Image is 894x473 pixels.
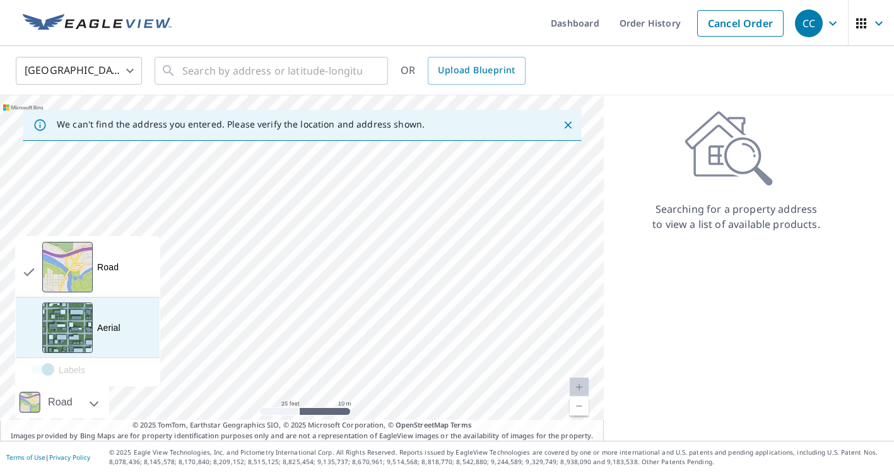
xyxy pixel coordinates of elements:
div: View aerial and more... [15,236,160,386]
div: Road [97,261,119,273]
a: OpenStreetMap [396,420,449,429]
label: Labels [16,364,185,376]
a: Terms of Use [6,453,45,462]
a: Upload Blueprint [428,57,525,85]
div: disabled [16,358,160,386]
p: | [6,453,90,461]
div: [GEOGRAPHIC_DATA] [16,53,142,88]
div: Road [44,386,76,418]
a: Terms [450,420,471,429]
div: Aerial [97,321,121,334]
div: Road [15,386,109,418]
div: OR [401,57,526,85]
p: Searching for a property address to view a list of available products. [652,201,821,232]
p: We can't find the address you entered. Please verify the location and address shown. [57,119,425,130]
div: CC [795,9,823,37]
p: © 2025 Eagle View Technologies, Inc. and Pictometry International Corp. All Rights Reserved. Repo... [109,448,888,467]
a: Current Level 20, Zoom In Disabled [570,378,589,397]
span: © 2025 TomTom, Earthstar Geographics SIO, © 2025 Microsoft Corporation, © [132,420,471,431]
a: Privacy Policy [49,453,90,462]
img: EV Logo [23,14,172,33]
span: Upload Blueprint [438,63,515,78]
input: Search by address or latitude-longitude [182,53,362,88]
a: Cancel Order [697,10,784,37]
a: Current Level 20, Zoom Out [570,397,589,416]
button: Close [560,117,576,133]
